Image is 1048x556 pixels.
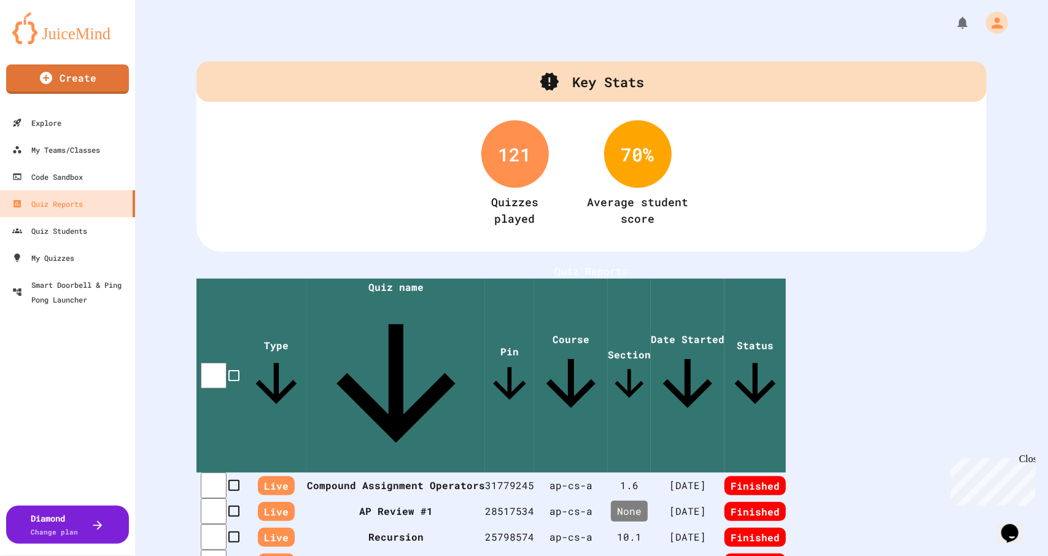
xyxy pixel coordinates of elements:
td: [DATE] [651,524,724,550]
div: Average student score [586,194,690,227]
div: ap-cs-a [534,478,608,493]
span: Quiz name [307,280,485,473]
span: Live [258,476,295,495]
div: My Account [973,9,1011,37]
span: Type [246,339,307,414]
h1: Quiz Reports [196,264,987,279]
iframe: chat widget [946,454,1036,506]
div: Explore [12,115,61,130]
td: 28517534 [485,498,534,524]
button: DiamondChange plan [6,506,129,544]
div: Diamond [31,512,79,538]
td: [DATE] [651,498,724,524]
span: Pin [485,345,534,408]
span: Finished [724,528,786,547]
th: Compound Assignment Operators [307,473,485,498]
div: Quizzes played [491,194,538,227]
span: Live [258,502,295,521]
span: Date Started [651,333,724,420]
td: 31779245 [485,473,534,498]
div: My Quizzes [12,250,74,265]
span: Section [608,348,651,405]
span: Change plan [31,527,79,536]
div: None [611,501,648,522]
th: Recursion [307,524,485,550]
span: Finished [724,476,786,495]
div: 10 . 1 [608,530,651,544]
div: 70 % [604,120,672,188]
div: 1 . 6 [608,478,651,493]
div: Quiz Students [12,223,87,238]
div: Key Stats [196,61,987,102]
div: Chat with us now!Close [5,5,85,78]
div: 121 [481,120,549,188]
div: ap-cs-a [534,504,608,519]
span: Finished [724,502,786,521]
input: select all desserts [201,363,227,388]
span: Status [724,339,786,414]
span: Live [258,528,295,547]
td: 25798574 [485,524,534,550]
span: Course [534,333,608,420]
td: [DATE] [651,473,724,498]
div: My Notifications [933,12,973,33]
div: Quiz Reports [12,196,83,211]
div: My Teams/Classes [12,142,100,157]
div: ap-cs-a [534,530,608,544]
a: Create [6,64,129,94]
div: Smart Doorbell & Ping Pong Launcher [12,277,130,307]
div: Code Sandbox [12,169,83,184]
iframe: chat widget [996,507,1036,544]
th: AP Review #1 [307,498,485,524]
img: logo-orange.svg [12,12,123,44]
